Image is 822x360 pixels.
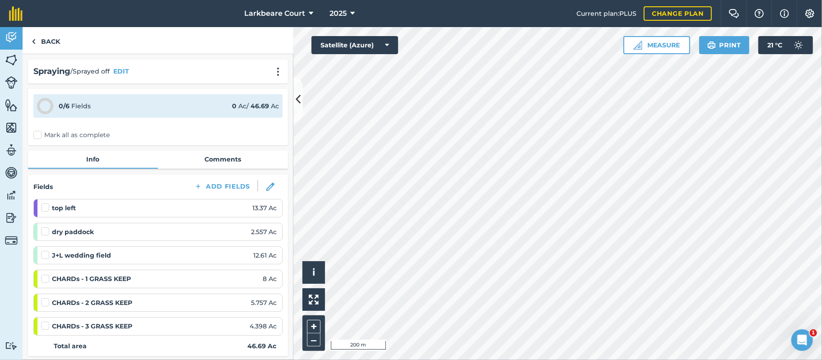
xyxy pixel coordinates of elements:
img: Two speech bubbles overlapping with the left bubble in the forefront [729,9,739,18]
img: svg+xml;base64,PD94bWwgdmVyc2lvbj0iMS4wIiBlbmNvZGluZz0idXRmLTgiPz4KPCEtLSBHZW5lcmF0b3I6IEFkb2JlIE... [5,76,18,89]
label: Mark all as complete [33,130,110,140]
h4: Fields [33,182,53,192]
img: Four arrows, one pointing top left, one top right, one bottom right and the last bottom left [309,295,319,305]
img: svg+xml;base64,PD94bWwgdmVyc2lvbj0iMS4wIiBlbmNvZGluZz0idXRmLTgiPz4KPCEtLSBHZW5lcmF0b3I6IEFkb2JlIE... [5,143,18,157]
img: svg+xml;base64,PHN2ZyB4bWxucz0iaHR0cDovL3d3dy53My5vcmcvMjAwMC9zdmciIHdpZHRoPSI1NiIgaGVpZ2h0PSI2MC... [5,121,18,134]
span: / Sprayed off [70,66,110,76]
button: 21 °C [758,36,813,54]
img: A question mark icon [754,9,765,18]
button: + [307,320,320,333]
button: Add Fields [187,180,257,193]
img: svg+xml;base64,PD94bWwgdmVyc2lvbj0iMS4wIiBlbmNvZGluZz0idXRmLTgiPz4KPCEtLSBHZW5lcmF0b3I6IEFkb2JlIE... [789,36,808,54]
span: 12.61 Ac [253,250,277,260]
strong: Total area [54,341,87,351]
strong: top left [52,203,76,213]
span: 1 [810,329,817,337]
img: svg+xml;base64,PHN2ZyB4bWxucz0iaHR0cDovL3d3dy53My5vcmcvMjAwMC9zdmciIHdpZHRoPSI5IiBoZWlnaHQ9IjI0Ii... [32,36,36,47]
button: Measure [623,36,690,54]
img: svg+xml;base64,PD94bWwgdmVyc2lvbj0iMS4wIiBlbmNvZGluZz0idXRmLTgiPz4KPCEtLSBHZW5lcmF0b3I6IEFkb2JlIE... [5,189,18,202]
strong: CHARDs - 3 GRASS KEEP [52,321,132,331]
button: Satellite (Azure) [311,36,398,54]
iframe: Intercom live chat [791,329,813,351]
strong: CHARDs - 2 GRASS KEEP [52,298,132,308]
img: svg+xml;base64,PD94bWwgdmVyc2lvbj0iMS4wIiBlbmNvZGluZz0idXRmLTgiPz4KPCEtLSBHZW5lcmF0b3I6IEFkb2JlIE... [5,342,18,350]
img: svg+xml;base64,PHN2ZyB4bWxucz0iaHR0cDovL3d3dy53My5vcmcvMjAwMC9zdmciIHdpZHRoPSI1NiIgaGVpZ2h0PSI2MC... [5,53,18,67]
strong: CHARDs - 1 GRASS KEEP [52,274,131,284]
button: EDIT [113,66,129,76]
span: i [312,267,315,278]
img: svg+xml;base64,PHN2ZyB3aWR0aD0iMTgiIGhlaWdodD0iMTgiIHZpZXdCb3g9IjAgMCAxOCAxOCIgZmlsbD0ibm9uZSIgeG... [266,183,274,191]
strong: dry paddock [52,227,94,237]
button: i [302,261,325,284]
span: 4.398 Ac [250,321,277,331]
img: fieldmargin Logo [9,6,23,21]
span: 21 ° C [767,36,782,54]
div: Fields [59,101,91,111]
img: svg+xml;base64,PHN2ZyB4bWxucz0iaHR0cDovL3d3dy53My5vcmcvMjAwMC9zdmciIHdpZHRoPSIyMCIgaGVpZ2h0PSIyNC... [273,67,283,76]
button: Print [699,36,750,54]
strong: 46.69 [251,102,269,110]
h2: Spraying [33,65,70,78]
span: 2.557 Ac [251,227,277,237]
img: svg+xml;base64,PHN2ZyB4bWxucz0iaHR0cDovL3d3dy53My5vcmcvMjAwMC9zdmciIHdpZHRoPSI1NiIgaGVpZ2h0PSI2MC... [5,98,18,112]
span: Larkbeare Court [244,8,305,19]
img: A cog icon [804,9,815,18]
img: svg+xml;base64,PD94bWwgdmVyc2lvbj0iMS4wIiBlbmNvZGluZz0idXRmLTgiPz4KPCEtLSBHZW5lcmF0b3I6IEFkb2JlIE... [5,166,18,180]
img: svg+xml;base64,PHN2ZyB4bWxucz0iaHR0cDovL3d3dy53My5vcmcvMjAwMC9zdmciIHdpZHRoPSIxOSIgaGVpZ2h0PSIyNC... [707,40,716,51]
img: svg+xml;base64,PD94bWwgdmVyc2lvbj0iMS4wIiBlbmNvZGluZz0idXRmLTgiPz4KPCEtLSBHZW5lcmF0b3I6IEFkb2JlIE... [5,31,18,44]
strong: 0 [232,102,237,110]
img: svg+xml;base64,PD94bWwgdmVyc2lvbj0iMS4wIiBlbmNvZGluZz0idXRmLTgiPz4KPCEtLSBHZW5lcmF0b3I6IEFkb2JlIE... [5,234,18,247]
span: 5.757 Ac [251,298,277,308]
img: svg+xml;base64,PD94bWwgdmVyc2lvbj0iMS4wIiBlbmNvZGluZz0idXRmLTgiPz4KPCEtLSBHZW5lcmF0b3I6IEFkb2JlIE... [5,211,18,225]
button: – [307,333,320,346]
a: Info [28,151,158,168]
img: Ruler icon [633,41,642,50]
div: Ac / Ac [232,101,279,111]
strong: 0 / 6 [59,102,70,110]
strong: 46.69 Ac [247,341,276,351]
img: svg+xml;base64,PHN2ZyB4bWxucz0iaHR0cDovL3d3dy53My5vcmcvMjAwMC9zdmciIHdpZHRoPSIxNyIgaGVpZ2h0PSIxNy... [780,8,789,19]
a: Change plan [644,6,712,21]
span: 2025 [330,8,347,19]
a: Back [23,27,69,54]
span: Current plan : PLUS [576,9,636,18]
strong: J+L wedding field [52,250,111,260]
a: Comments [158,151,288,168]
span: 8 Ac [263,274,277,284]
span: 13.37 Ac [252,203,277,213]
